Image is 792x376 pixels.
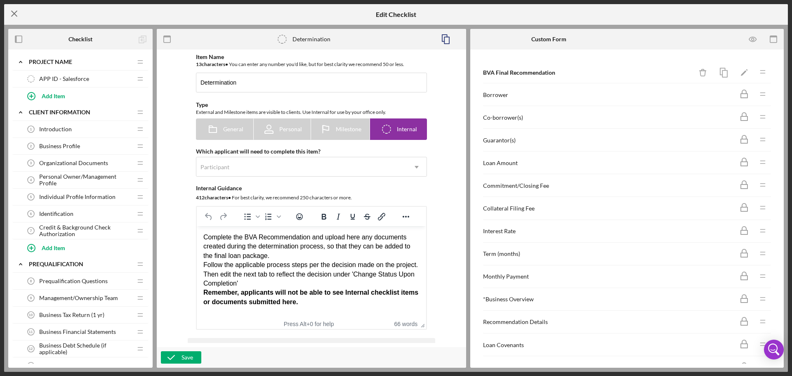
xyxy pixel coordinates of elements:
[39,210,73,217] span: Identification
[483,319,734,325] div: Recommendation Details
[39,173,132,187] span: Personal Owner/Management Profile
[483,182,734,189] div: Commitment/Closing Fee
[483,296,734,303] div: * Business Overview
[376,11,416,18] h5: Edit Checklist
[331,211,345,222] button: Italic
[317,211,331,222] button: Bold
[483,92,734,98] div: Borrower
[399,211,413,222] button: Reveal or hide additional toolbar items
[39,194,115,200] span: Individual Profile Information
[29,59,132,65] div: Project Name
[417,319,426,329] div: Press the Up and Down arrow keys to resize the editor.
[30,127,32,131] tspan: 1
[216,211,230,222] button: Redo
[279,126,302,132] span: Personal
[483,69,555,76] b: BVA Final Recommendation
[197,226,426,319] iframe: Rich Text Area
[29,109,132,116] div: Client Information
[42,240,65,255] div: Add Item
[39,329,116,335] span: Business Financial Statements
[262,211,282,222] div: Numbered list
[181,351,193,364] div: Save
[39,126,72,132] span: Introduction
[292,211,306,222] button: Emojis
[202,211,216,222] button: Undo
[394,321,417,327] button: 66 words
[336,126,361,132] span: Milestone
[39,224,132,237] span: Credit & Background Check Authorization
[29,261,132,267] div: Prequalification
[196,61,228,67] b: 13 character s •
[21,239,148,256] button: Add Item
[196,194,427,202] div: For best clarity, we recommend 250 characters or more.
[483,273,734,280] div: Monthly Payment
[29,313,33,317] tspan: 10
[30,296,32,300] tspan: 9
[39,160,108,166] span: Organizational Documents
[39,312,104,318] span: Business Tax Return (1 yr)
[196,185,427,192] div: Internal Guidance
[200,164,229,170] div: Participant
[30,229,32,233] tspan: 7
[483,342,734,348] div: Loan Covenants
[764,340,784,359] div: Open Intercom Messenger
[375,211,389,222] button: Insert/edit link
[39,76,89,82] span: APP ID - Salesforce
[196,194,231,201] b: 412 character s •
[483,205,734,212] div: Collateral Filing Fee
[30,195,32,199] tspan: 5
[273,321,345,327] div: Press Alt+0 for help
[196,148,427,155] div: Which applicant will need to complete this item?
[29,347,33,351] tspan: 12
[531,36,566,43] b: Custom Form
[196,108,427,116] div: External and Milestone items are visible to clients. Use Internal for use by your office only.
[68,36,92,43] b: Checklist
[39,278,108,284] span: Prequalification Questions
[29,330,33,334] tspan: 11
[483,251,734,257] div: Term (months)
[223,126,243,132] span: General
[39,362,114,369] span: Personal Financial Statement
[30,279,32,283] tspan: 8
[397,126,417,132] span: Internal
[196,102,427,108] div: Type
[360,211,374,222] button: Strikethrough
[39,342,132,355] span: Business Debt Schedule (if applicable)
[30,178,32,182] tspan: 4
[196,60,427,69] div: You can enter any number you'd like, but for best clarity we recommend 50 or less.
[21,87,148,104] button: Add Item
[30,161,32,165] tspan: 3
[42,88,65,104] div: Add Item
[292,36,330,43] div: Determination
[483,137,734,144] div: Guarantor(s)
[483,228,734,234] div: Interest Rate
[483,160,734,166] div: Loan Amount
[39,143,80,149] span: Business Profile
[30,212,32,216] tspan: 6
[39,295,118,301] span: Management/Ownership Team
[346,211,360,222] button: Underline
[240,211,261,222] div: Bullet list
[196,54,427,60] div: Item Name
[483,114,734,121] div: Co-borrower(s)
[30,144,32,148] tspan: 2
[161,351,201,364] button: Save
